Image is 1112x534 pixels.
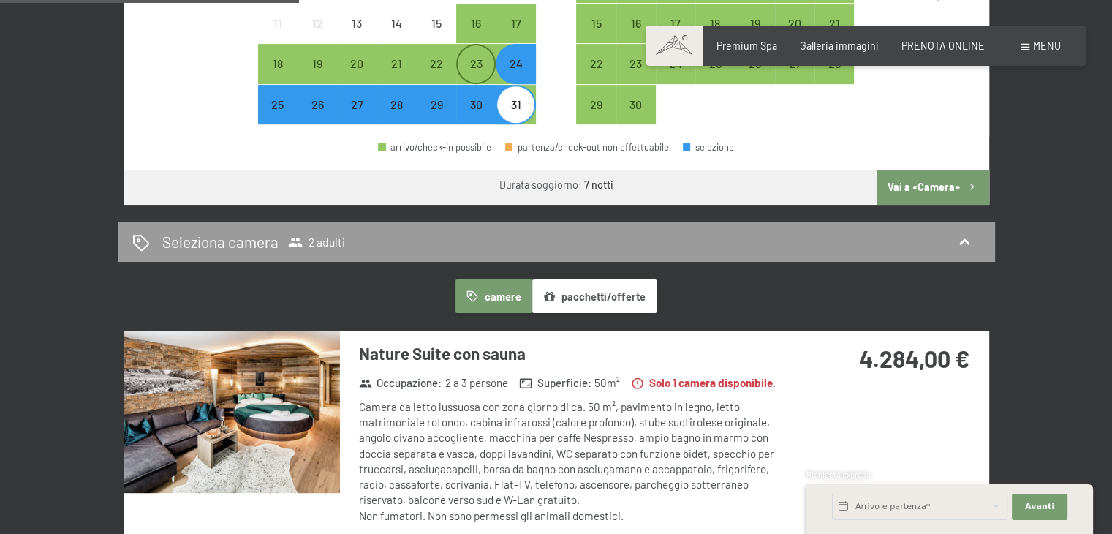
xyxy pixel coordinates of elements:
[497,99,534,135] div: 31
[656,4,695,43] div: Wed Sep 17 2025
[616,85,656,124] div: arrivo/check-in possibile
[716,40,777,52] a: Premium Spa
[299,18,336,54] div: 12
[859,345,969,372] strong: 4.284,00 €
[458,99,494,135] div: 30
[618,18,654,54] div: 16
[576,85,616,124] div: arrivo/check-in possibile
[695,44,735,83] div: arrivo/check-in possibile
[616,4,656,43] div: Tue Sep 16 2025
[162,231,279,252] h2: Seleziona camera
[378,143,491,152] div: arrivo/check-in possibile
[497,58,534,94] div: 24
[258,44,298,83] div: arrivo/check-in possibile
[456,44,496,83] div: Sat Aug 23 2025
[258,44,298,83] div: Mon Aug 18 2025
[735,4,774,43] div: Fri Sep 19 2025
[496,44,535,83] div: Sun Aug 24 2025
[377,85,417,124] div: arrivo/check-in possibile
[379,99,415,135] div: 28
[695,4,735,43] div: arrivo/check-in possibile
[417,85,456,124] div: arrivo/check-in possibile
[456,85,496,124] div: arrivo/check-in possibile
[814,44,854,83] div: arrivo/check-in possibile
[288,235,345,249] span: 2 adulti
[776,58,813,94] div: 27
[337,85,377,124] div: arrivo/check-in possibile
[683,143,734,152] div: selezione
[901,40,985,52] a: PRENOTA ONLINE
[377,4,417,43] div: Thu Aug 14 2025
[697,18,733,54] div: 18
[776,18,813,54] div: 20
[576,4,616,43] div: arrivo/check-in possibile
[578,99,614,135] div: 29
[258,4,298,43] div: Mon Aug 11 2025
[337,4,377,43] div: arrivo/check-in non effettuabile
[258,85,298,124] div: Mon Aug 25 2025
[576,44,616,83] div: arrivo/check-in possibile
[1012,494,1067,520] button: Avanti
[359,399,794,524] div: Camera da letto lussuosa con zona giorno di ca. 50 m², pavimento in legno, letto matrimoniale rot...
[505,143,669,152] div: partenza/check-out non effettuabile
[298,44,337,83] div: arrivo/check-in possibile
[258,85,298,124] div: arrivo/check-in possibile
[656,44,695,83] div: arrivo/check-in possibile
[1025,501,1054,513] span: Avanti
[735,44,774,83] div: Fri Sep 26 2025
[616,44,656,83] div: arrivo/check-in possibile
[657,58,694,94] div: 24
[298,85,337,124] div: arrivo/check-in possibile
[496,4,535,43] div: Sun Aug 17 2025
[584,178,613,191] b: 7 notti
[359,342,794,365] h3: Nature Suite con sauna
[695,4,735,43] div: Thu Sep 18 2025
[496,85,535,124] div: Sun Aug 31 2025
[697,58,733,94] div: 25
[496,44,535,83] div: arrivo/check-in possibile
[775,44,814,83] div: Sat Sep 27 2025
[298,85,337,124] div: Tue Aug 26 2025
[299,58,336,94] div: 19
[816,58,852,94] div: 28
[814,4,854,43] div: Sun Sep 21 2025
[800,40,879,52] a: Galleria immagini
[298,4,337,43] div: Tue Aug 12 2025
[260,58,296,94] div: 18
[814,4,854,43] div: arrivo/check-in possibile
[445,375,508,391] span: 2 a 3 persone
[377,4,417,43] div: arrivo/check-in non effettuabile
[298,4,337,43] div: arrivo/check-in non effettuabile
[499,178,613,192] div: Durata soggiorno:
[417,44,456,83] div: arrivo/check-in possibile
[124,331,340,493] img: mss_renderimg.php
[656,4,695,43] div: arrivo/check-in possibile
[576,4,616,43] div: Mon Sep 15 2025
[377,44,417,83] div: Thu Aug 21 2025
[337,85,377,124] div: Wed Aug 27 2025
[496,4,535,43] div: arrivo/check-in possibile
[775,4,814,43] div: arrivo/check-in possibile
[519,375,591,391] strong: Superficie :
[497,18,534,54] div: 17
[775,4,814,43] div: Sat Sep 20 2025
[618,99,654,135] div: 30
[578,18,614,54] div: 15
[656,44,695,83] div: Wed Sep 24 2025
[379,18,415,54] div: 14
[417,4,456,43] div: arrivo/check-in non effettuabile
[298,44,337,83] div: Tue Aug 19 2025
[1033,40,1061,52] span: Menu
[337,44,377,83] div: Wed Aug 20 2025
[616,44,656,83] div: Tue Sep 23 2025
[418,18,455,54] div: 15
[578,58,614,94] div: 22
[456,4,496,43] div: Sat Aug 16 2025
[594,375,620,391] span: 50 m²
[418,99,455,135] div: 29
[417,85,456,124] div: Fri Aug 29 2025
[657,18,694,54] div: 17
